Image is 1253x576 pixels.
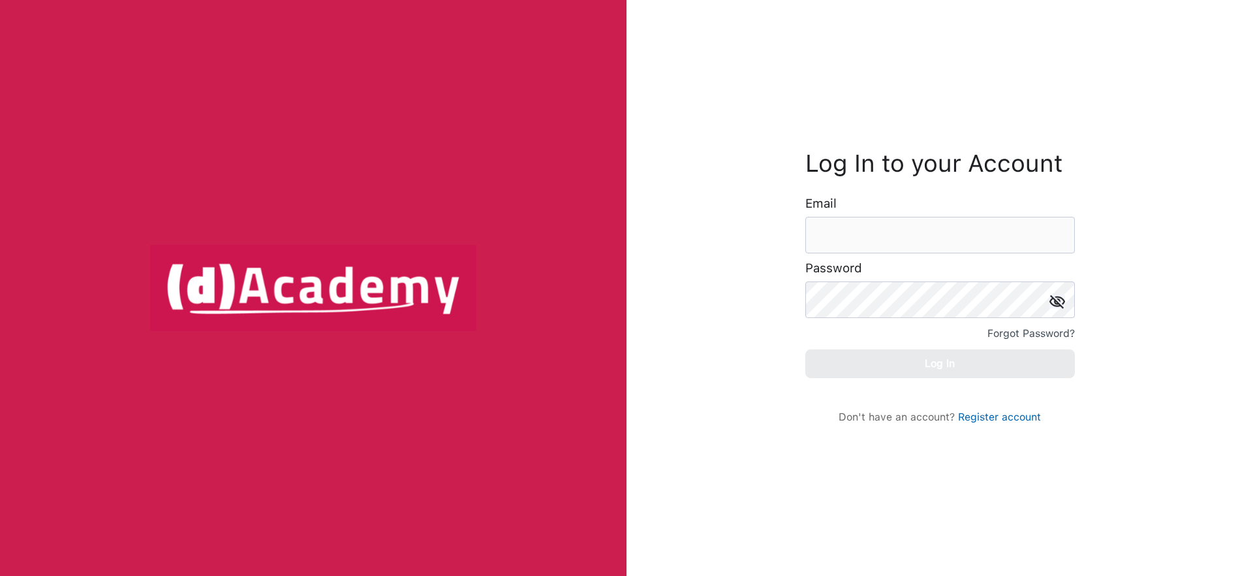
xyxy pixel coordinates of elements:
[805,197,837,210] label: Email
[1049,295,1065,308] img: icon
[987,325,1075,343] div: Forgot Password?
[805,153,1075,174] h3: Log In to your Account
[150,245,476,331] img: logo
[818,411,1062,423] div: Don't have an account?
[958,411,1041,423] a: Register account
[805,349,1075,378] button: Log In
[805,262,862,275] label: Password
